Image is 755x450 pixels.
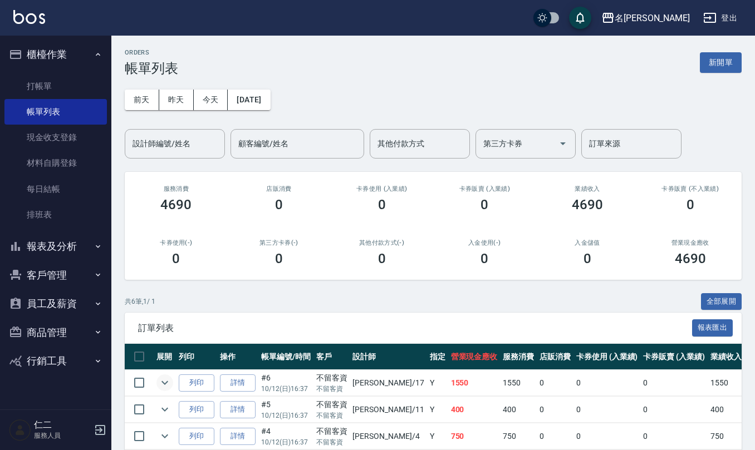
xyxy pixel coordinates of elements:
h2: ORDERS [125,49,178,56]
td: 750 [500,423,537,449]
td: Y [427,397,448,423]
button: 新開單 [700,52,742,73]
p: 不留客資 [316,437,347,447]
td: 1550 [500,370,537,396]
th: 設計師 [350,344,426,370]
th: 帳單編號/時間 [258,344,313,370]
h3: 服務消費 [138,185,214,192]
button: 報表匯出 [692,319,733,337]
td: [PERSON_NAME] /11 [350,397,426,423]
h2: 卡券使用(-) [138,239,214,246]
th: 列印 [176,344,217,370]
button: save [569,7,591,29]
a: 每日結帳 [4,176,107,202]
p: 服務人員 [34,431,91,441]
a: 帳單列表 [4,99,107,125]
h5: 仁二 [34,419,91,431]
button: 列印 [179,428,214,445]
td: #5 [258,397,313,423]
th: 卡券販賣 (入業績) [640,344,708,370]
a: 詳情 [220,374,256,392]
th: 卡券使用 (入業績) [573,344,641,370]
button: 客戶管理 [4,261,107,290]
button: 商品管理 [4,318,107,347]
h3: 0 [275,251,283,266]
button: expand row [156,374,173,391]
a: 詳情 [220,428,256,445]
th: 服務消費 [500,344,537,370]
button: Open [554,135,572,152]
button: 全部展開 [701,293,742,310]
th: 店販消費 [537,344,573,370]
h2: 第三方卡券(-) [241,239,317,246]
p: 10/12 (日) 16:37 [261,437,311,447]
button: 昨天 [159,90,194,110]
td: 0 [573,370,641,396]
img: Person [9,419,31,441]
h2: 業績收入 [550,185,626,192]
th: 展開 [154,344,176,370]
h3: 0 [275,197,283,212]
td: 0 [640,423,708,449]
p: 共 6 筆, 1 / 1 [125,296,155,306]
td: 0 [537,370,573,396]
p: 10/12 (日) 16:37 [261,411,311,421]
button: 名[PERSON_NAME] [597,7,694,29]
td: Y [427,423,448,449]
td: 0 [537,397,573,423]
div: 名[PERSON_NAME] [615,11,690,25]
h2: 卡券販賣 (入業績) [447,185,523,192]
a: 報表匯出 [692,322,733,333]
div: 不留客資 [316,399,347,411]
h3: 0 [584,251,591,266]
a: 打帳單 [4,73,107,99]
h3: 帳單列表 [125,61,178,76]
td: #4 [258,423,313,449]
p: 不留客資 [316,411,347,421]
a: 材料自購登錄 [4,150,107,176]
td: 750 [708,423,744,449]
p: 不留客資 [316,384,347,394]
img: Logo [13,10,45,24]
button: [DATE] [228,90,270,110]
button: 列印 [179,374,214,392]
td: 0 [573,397,641,423]
span: 訂單列表 [138,323,692,334]
h3: 0 [481,251,488,266]
td: [PERSON_NAME] /4 [350,423,426,449]
th: 業績收入 [708,344,744,370]
a: 排班表 [4,202,107,228]
p: 10/12 (日) 16:37 [261,384,311,394]
a: 詳情 [220,401,256,418]
h3: 0 [378,197,386,212]
button: 報表及分析 [4,232,107,261]
td: 1550 [708,370,744,396]
td: 1550 [448,370,501,396]
div: 不留客資 [316,372,347,384]
a: 現金收支登錄 [4,125,107,150]
h2: 入金儲值 [550,239,626,246]
th: 操作 [217,344,258,370]
button: 列印 [179,401,214,418]
button: 前天 [125,90,159,110]
td: 0 [573,423,641,449]
td: 0 [537,423,573,449]
button: 登出 [699,8,742,28]
th: 營業現金應收 [448,344,501,370]
h3: 0 [481,197,488,212]
td: 400 [708,397,744,423]
h3: 4690 [572,197,603,212]
h3: 0 [687,197,694,212]
h2: 其他付款方式(-) [344,239,420,246]
th: 客戶 [313,344,350,370]
th: 指定 [427,344,448,370]
h2: 營業現金應收 [652,239,728,246]
h2: 卡券使用 (入業績) [344,185,420,192]
td: #6 [258,370,313,396]
div: 不留客資 [316,426,347,437]
h3: 0 [378,251,386,266]
h2: 入金使用(-) [447,239,523,246]
h3: 4690 [160,197,192,212]
td: [PERSON_NAME] /17 [350,370,426,396]
button: 行銷工具 [4,347,107,375]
